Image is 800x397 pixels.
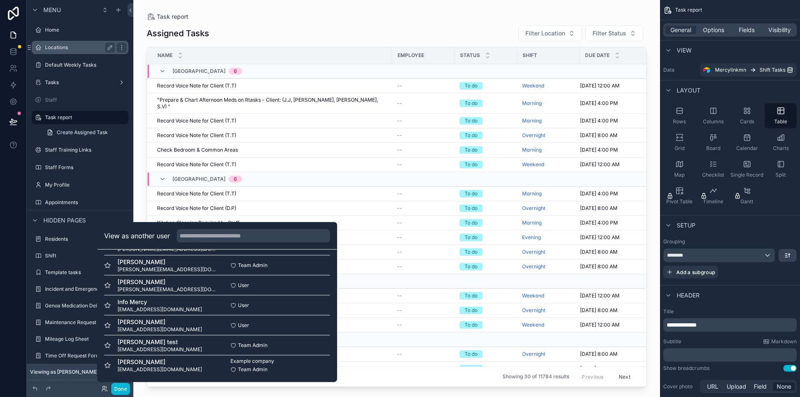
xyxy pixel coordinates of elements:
span: Shift Tasks [760,67,785,73]
button: Board [697,130,729,155]
label: Maintenance Request Form [45,319,127,326]
button: Table [765,103,797,128]
button: Single Record [731,157,763,182]
button: Map [663,157,695,182]
span: Viewing as [PERSON_NAME] [30,369,98,375]
span: Header [677,291,700,300]
span: [EMAIL_ADDRESS][DOMAIN_NAME] [117,306,202,313]
span: Board [706,145,720,152]
span: Team Admin [238,342,267,349]
label: Time Off Request Form [45,352,127,359]
label: Residents [45,236,127,242]
button: Cards [731,103,763,128]
span: Add a subgroup [676,269,715,275]
button: Add a subgroup [663,266,718,278]
button: Timeline [697,183,729,208]
span: [EMAIL_ADDRESS][DOMAIN_NAME] [117,326,202,333]
label: Grouping [663,238,685,245]
h2: View as another user [104,231,170,241]
label: Appointments [45,199,127,206]
label: Cover photo [663,383,697,390]
a: Tasks [32,76,128,89]
span: Team Admin [238,262,267,269]
button: Next [613,370,636,383]
span: [PERSON_NAME][EMAIL_ADDRESS][DOMAIN_NAME] [117,266,217,273]
label: Incident and Emergency Report [45,286,127,292]
span: View [677,46,692,55]
button: Gantt [731,183,763,208]
span: Setup [677,221,695,230]
span: [PERSON_NAME] [117,358,202,366]
span: Upload [727,382,746,391]
span: Gantt [740,198,753,205]
span: [PERSON_NAME] [117,278,217,286]
a: Shift [32,249,128,262]
a: Default Weekly Tasks [32,58,128,72]
button: Rows [663,103,695,128]
a: My Profile [32,178,128,192]
label: Home [45,27,127,33]
span: Calendar [736,145,758,152]
a: Genoa Medication Delivery Form [32,299,128,312]
span: Due date [585,52,610,59]
label: Default Weekly Tasks [45,62,127,68]
label: Genoa Medication Delivery Form [45,302,127,309]
span: [PERSON_NAME] [117,318,202,326]
a: Time Off Request Form [32,349,128,362]
span: General [670,26,691,34]
label: Staff Forms [45,164,127,171]
span: [PERSON_NAME][EMAIL_ADDRESS][DOMAIN_NAME] [117,286,217,293]
button: Checklist [697,157,729,182]
label: Title [663,308,797,315]
label: Template tasks [45,269,127,276]
span: None [777,382,791,391]
label: Task report [45,114,123,121]
span: Status [460,52,480,59]
span: Info Mercy [117,298,202,306]
span: [GEOGRAPHIC_DATA] [172,176,225,182]
a: Task report [32,111,128,124]
span: Visibility [768,26,791,34]
span: Charts [773,145,789,152]
a: Staff Training Links [32,143,128,157]
span: Example company [230,358,274,365]
span: Employee [397,52,424,59]
span: Table [774,118,787,125]
span: Checklist [702,172,724,178]
label: Locations [45,44,112,51]
span: Mercylinkmn [715,67,746,73]
span: Task report [675,7,702,13]
span: URL [707,382,718,391]
label: Data [663,67,697,73]
button: Done [111,383,130,395]
a: Locations [32,41,128,54]
label: Shift [45,252,127,259]
span: Shift [522,52,537,59]
label: My Profile [45,182,127,188]
span: Single Record [730,172,763,178]
div: 6 [234,68,237,75]
a: MercylinkmnShift Tasks [700,63,797,77]
button: Calendar [731,130,763,155]
span: Timeline [703,198,723,205]
span: Rows [673,118,686,125]
span: Name [157,52,172,59]
label: Subtitle [663,338,681,345]
a: Residents [32,232,128,246]
a: Template tasks [32,266,128,279]
span: Markdown [771,338,797,345]
span: Field [754,382,767,391]
span: Columns [703,118,724,125]
button: Grid [663,130,695,155]
button: Charts [765,130,797,155]
span: Hidden pages [43,216,86,225]
span: Options [703,26,724,34]
span: User [238,302,249,309]
span: Showing 30 of 11784 results [502,374,569,380]
a: Home [32,23,128,37]
span: Fields [739,26,755,34]
a: Staff Forms [32,161,128,174]
span: User [238,282,249,289]
a: Staff [32,93,128,107]
span: [PERSON_NAME] [117,258,217,266]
